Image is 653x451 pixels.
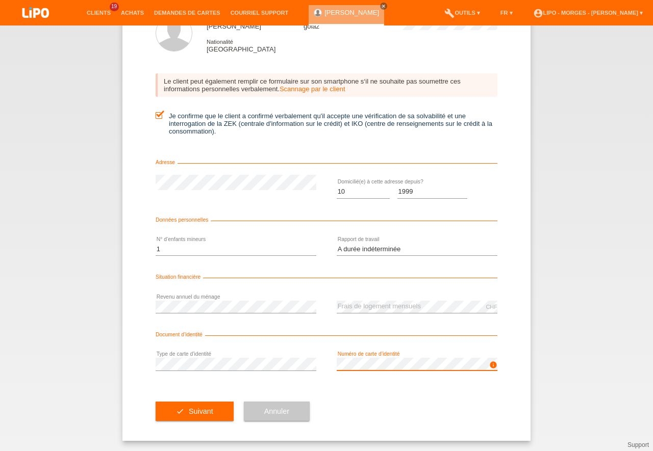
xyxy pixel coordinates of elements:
span: Nationalité [207,39,233,45]
a: Courriel Support [225,10,293,16]
i: build [444,8,455,18]
i: close [381,4,386,9]
a: account_circleLIPO - Morges - [PERSON_NAME] ▾ [528,10,648,16]
span: Suivant [189,407,213,415]
a: Clients [82,10,116,16]
span: Données personnelles [156,217,211,223]
span: Document d’identité [156,332,205,337]
button: Annuler [244,402,310,421]
button: check Suivant [156,402,234,421]
a: Achats [116,10,149,16]
div: [GEOGRAPHIC_DATA] [207,38,304,53]
span: Situation financière [156,274,203,280]
div: Le client peut également remplir ce formulaire sur son smartphone s‘il ne souhaite pas soumettre ... [156,73,497,97]
a: buildOutils ▾ [439,10,485,16]
div: CHF [486,304,497,310]
span: Adresse [156,160,178,165]
a: [PERSON_NAME] [324,9,379,16]
a: Support [627,441,649,448]
span: Annuler [264,407,289,415]
a: FR ▾ [495,10,518,16]
a: LIPO pay [10,21,61,29]
i: check [176,407,184,415]
a: close [380,3,387,10]
span: 19 [110,3,119,11]
i: account_circle [533,8,543,18]
label: Je confirme que le client a confirmé verbalement qu'il accepte une vérification de sa solvabilité... [156,112,497,135]
a: Scannage par le client [280,85,345,93]
i: info [489,361,497,369]
a: info [489,364,497,370]
a: Demandes de cartes [149,10,225,16]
